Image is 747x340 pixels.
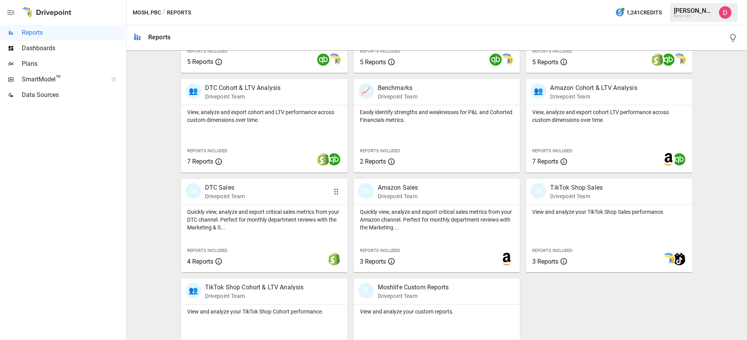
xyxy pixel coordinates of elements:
p: TikTok Shop Sales [550,183,603,192]
div: 👥 [186,283,201,298]
div: 🛍 [358,183,374,199]
img: smart model [662,253,675,265]
img: amazon [662,153,675,166]
span: Reports Included [187,148,227,153]
p: View and analyze your TikTok Shop Sales performance. [532,208,686,216]
img: smart model [500,53,513,66]
span: Reports Included [360,248,400,253]
img: quickbooks [317,53,330,66]
span: Dashboards [22,44,124,53]
p: View, analyze and export cohort and LTV performance across custom dimensions over time. [187,108,341,124]
span: 3 Reports [532,258,558,265]
button: MOSH, PBC [133,8,161,18]
span: 2 Reports [360,158,386,165]
p: Easily identify strengths and weaknesses for P&L and Cohorted Financials metrics. [360,108,514,124]
span: 7 Reports [187,158,213,165]
span: Plans [22,59,124,69]
p: Drivepoint Team [205,192,245,200]
img: shopify [651,53,664,66]
p: Quickly view, analyze and export critical sales metrics from your DTC channel. Perfect for monthl... [187,208,341,231]
span: Reports Included [532,248,572,253]
p: Amazon Cohort & LTV Analysis [550,83,637,93]
span: SmartModel [22,75,103,84]
button: 1,241Credits [612,5,665,20]
span: 4 Reports [187,258,213,265]
p: Moshlife Custom Reports [378,283,449,292]
div: 📈 [358,83,374,99]
img: amazon [500,253,513,265]
img: quickbooks [489,53,502,66]
div: 🗓 [358,283,374,298]
span: 5 Reports [532,58,558,66]
div: 🛍 [531,183,546,199]
span: Reports Included [532,49,572,54]
img: quickbooks [328,153,340,166]
span: Reports Included [360,49,400,54]
p: View and analyze your TikTok Shop Cohort performance. [187,308,341,315]
span: 7 Reports [532,158,558,165]
span: Reports Included [532,148,572,153]
img: smart model [328,53,340,66]
p: Quickly view, analyze and export critical sales metrics from your Amazon channel. Perfect for mon... [360,208,514,231]
img: Andrew Horton [719,6,731,19]
img: shopify [317,153,330,166]
div: 👥 [186,83,201,99]
p: Drivepoint Team [205,292,304,300]
p: Drivepoint Team [378,93,417,100]
span: 3 Reports [360,258,386,265]
p: Benchmarks [378,83,417,93]
div: 👥 [531,83,546,99]
p: Drivepoint Team [378,292,449,300]
img: quickbooks [673,153,686,166]
p: Drivepoint Team [550,192,603,200]
p: Drivepoint Team [378,192,418,200]
img: smart model [673,53,686,66]
p: View and analyze your custom reports. [360,308,514,315]
span: Reports Included [187,49,227,54]
p: TikTok Shop Cohort & LTV Analysis [205,283,304,292]
p: View, analyze and export cohort LTV performance across custom dimensions over time. [532,108,686,124]
span: Reports [22,28,124,37]
span: ™ [56,74,61,83]
span: Reports Included [187,248,227,253]
span: Reports Included [360,148,400,153]
span: Data Sources [22,90,124,100]
div: 🛍 [186,183,201,199]
div: [PERSON_NAME] [674,7,714,14]
span: 5 Reports [187,58,213,65]
div: MOSH, PBC [674,14,714,18]
p: Drivepoint Team [205,93,281,100]
span: 5 Reports [360,58,386,66]
button: Andrew Horton [714,2,736,23]
img: tiktok [673,253,686,265]
span: 1,241 Credits [626,8,662,18]
div: / [163,8,165,18]
p: Amazon Sales [378,183,418,192]
p: DTC Sales [205,183,245,192]
p: Drivepoint Team [550,93,637,100]
img: shopify [328,253,340,265]
div: Reports [148,33,170,41]
p: DTC Cohort & LTV Analysis [205,83,281,93]
img: quickbooks [662,53,675,66]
